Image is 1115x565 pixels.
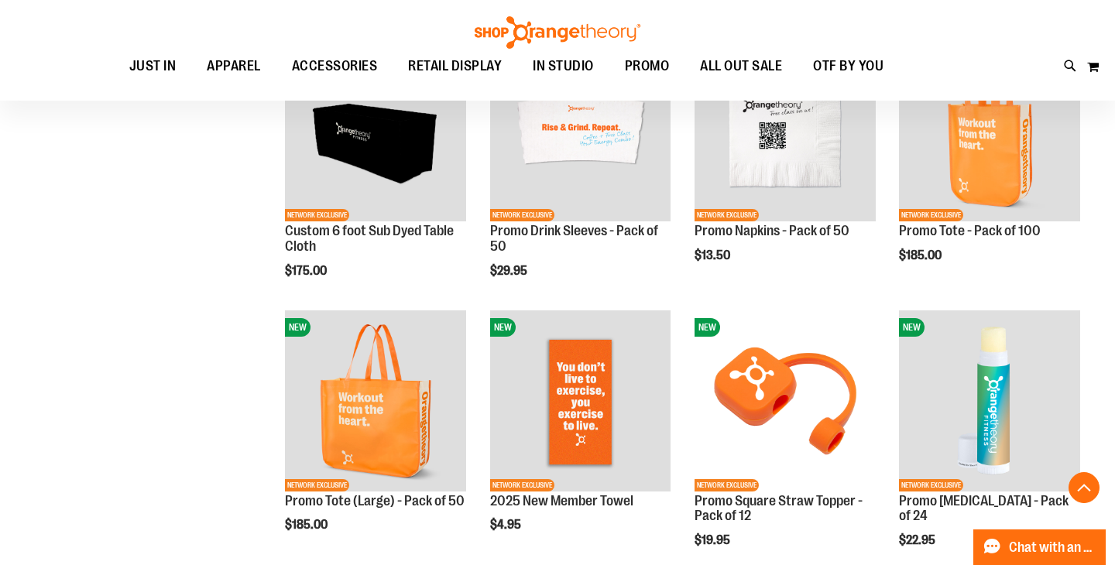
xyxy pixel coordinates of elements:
[490,264,530,278] span: $29.95
[899,40,1080,224] a: Promo Tote - Pack of 100NEWNETWORK EXCLUSIVE
[695,209,759,221] span: NETWORK EXCLUSIVE
[129,49,177,84] span: JUST IN
[899,310,1080,494] a: Promo Lip Balm - Pack of 24NEWNETWORK EXCLUSIVE
[899,310,1080,491] img: Promo Lip Balm - Pack of 24
[490,310,671,494] a: OTF 2025 New Member TowelNEWNETWORK EXCLUSIVE
[899,533,938,547] span: $22.95
[285,223,454,254] a: Custom 6 foot Sub Dyed Table Cloth
[490,40,671,221] img: Promo Drink Sleeves - Pack of 50
[285,209,349,221] span: NETWORK EXCLUSIVE
[285,264,329,278] span: $175.00
[899,209,963,221] span: NETWORK EXCLUSIVE
[292,49,378,84] span: ACCESSORIES
[625,49,670,84] span: PROMO
[490,40,671,224] a: Promo Drink Sleeves - Pack of 50NEWNETWORK EXCLUSIVE
[695,248,732,262] span: $13.50
[490,209,554,221] span: NETWORK EXCLUSIVE
[695,318,720,337] span: NEW
[695,310,876,494] a: Promo Square Straw Topper - Pack of 12NEWNETWORK EXCLUSIVE
[490,310,671,491] img: OTF 2025 New Member Towel
[490,518,523,532] span: $4.95
[813,49,883,84] span: OTF BY YOU
[285,310,466,494] a: Promo Tote (Large) - Pack of 50NEWNETWORK EXCLUSIVE
[207,49,261,84] span: APPAREL
[695,493,863,524] a: Promo Square Straw Topper - Pack of 12
[285,40,466,224] a: OTF 6 foot Sub Dyed Table ClothNETWORK EXCLUSIVE
[1009,540,1096,555] span: Chat with an Expert
[700,49,782,84] span: ALL OUT SALE
[695,310,876,491] img: Promo Square Straw Topper - Pack of 12
[695,40,876,224] a: Promo Napkins - Pack of 50NEWNETWORK EXCLUSIVE
[285,40,466,221] img: OTF 6 foot Sub Dyed Table Cloth
[490,479,554,491] span: NETWORK EXCLUSIVE
[533,49,594,84] span: IN STUDIO
[285,518,330,532] span: $185.00
[899,223,1041,238] a: Promo Tote - Pack of 100
[899,248,944,262] span: $185.00
[687,33,883,302] div: product
[695,223,849,238] a: Promo Napkins - Pack of 50
[277,33,474,309] div: product
[490,223,658,254] a: Promo Drink Sleeves - Pack of 50
[899,318,925,337] span: NEW
[472,16,643,49] img: Shop Orangetheory
[695,533,732,547] span: $19.95
[285,479,349,491] span: NETWORK EXCLUSIVE
[285,310,466,491] img: Promo Tote (Large) - Pack of 50
[695,40,876,221] img: Promo Napkins - Pack of 50
[891,33,1088,302] div: product
[695,479,759,491] span: NETWORK EXCLUSIVE
[899,493,1069,524] a: Promo [MEDICAL_DATA] - Pack of 24
[408,49,502,84] span: RETAIL DISPLAY
[285,318,310,337] span: NEW
[285,493,465,508] a: Promo Tote (Large) - Pack of 50
[1069,472,1100,503] button: Back To Top
[490,318,516,337] span: NEW
[899,40,1080,221] img: Promo Tote - Pack of 100
[899,479,963,491] span: NETWORK EXCLUSIVE
[973,529,1106,565] button: Chat with an Expert
[482,33,679,317] div: product
[490,493,633,508] a: 2025 New Member Towel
